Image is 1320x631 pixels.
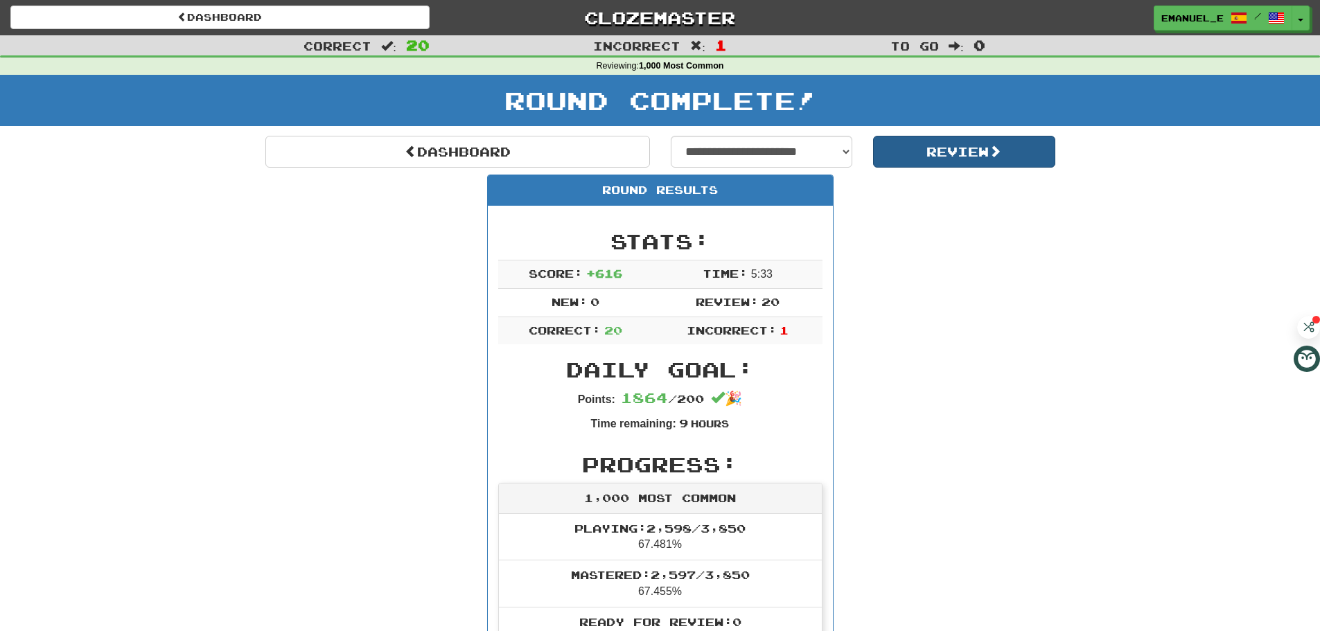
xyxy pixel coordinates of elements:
span: 1864 [621,389,668,406]
span: + 616 [586,267,622,280]
li: 67.481% [499,514,822,561]
a: emanuel_e / [1154,6,1292,30]
span: Mastered: 2,597 / 3,850 [571,568,750,581]
small: Hours [691,418,729,429]
h2: Daily Goal: [498,358,822,381]
a: Clozemaster [450,6,870,30]
span: Correct: [529,323,601,337]
span: To go [890,39,939,53]
span: : [949,40,964,52]
h2: Stats: [498,230,822,253]
span: 1 [780,323,789,337]
span: 🎉 [711,391,742,406]
div: 1,000 Most Common [499,483,822,514]
span: 0 [974,37,985,53]
span: 1 [715,37,727,53]
span: Review: [696,295,759,308]
span: Score: [529,267,583,280]
span: Time: [703,267,748,280]
span: / 200 [621,392,704,405]
strong: Points: [578,393,615,405]
span: 5 : 33 [751,268,773,280]
span: 9 [679,416,688,429]
a: Dashboard [10,6,430,29]
span: 0 [590,295,599,308]
button: Review [873,136,1055,168]
span: emanuel_e [1161,12,1224,24]
strong: Time remaining: [591,418,676,429]
span: New: [552,295,588,308]
span: 20 [604,323,622,337]
span: Incorrect: [687,323,777,337]
h1: Round Complete! [5,87,1315,114]
span: 20 [406,37,430,53]
span: / [1254,11,1261,21]
span: Correct [303,39,371,53]
span: : [381,40,396,52]
a: Dashboard [265,136,650,168]
span: Ready for Review: 0 [579,615,741,628]
span: Playing: 2,598 / 3,850 [574,522,746,535]
span: : [690,40,705,52]
span: Incorrect [593,39,680,53]
li: 67.455% [499,560,822,607]
strong: 1,000 Most Common [639,61,723,71]
span: 20 [762,295,780,308]
h2: Progress: [498,453,822,476]
div: Round Results [488,175,833,206]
